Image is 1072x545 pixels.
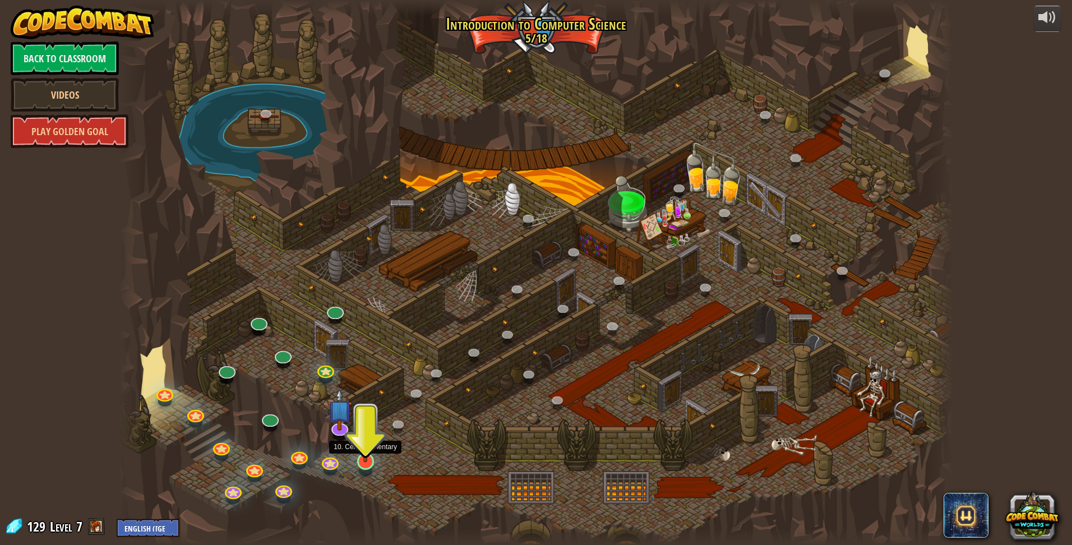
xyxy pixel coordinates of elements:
a: Videos [11,78,119,112]
img: level-banner-unstarted-subscriber.png [327,388,352,430]
a: Back to Classroom [11,41,119,75]
a: Play Golden Goal [11,114,128,148]
span: 129 [27,518,49,535]
img: CodeCombat - Learn how to code by playing a game [11,6,154,39]
span: 7 [76,518,82,535]
span: Level [50,518,72,536]
button: Adjust volume [1033,6,1061,32]
img: level-banner-unstarted.png [354,411,377,463]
